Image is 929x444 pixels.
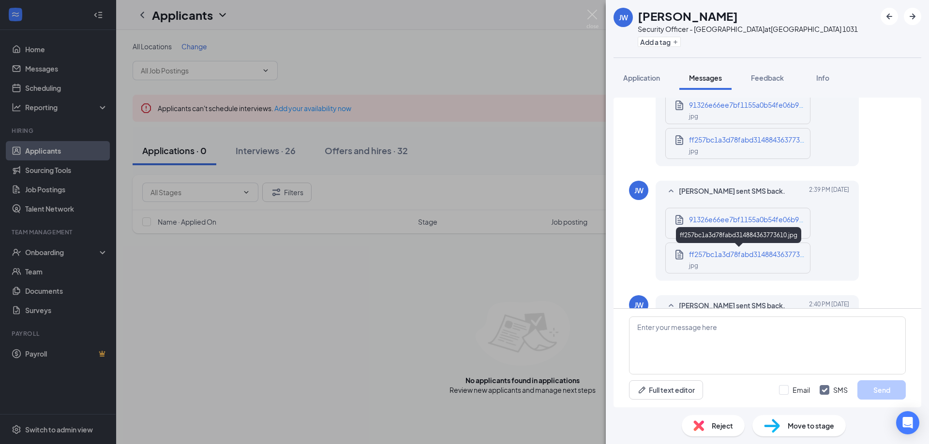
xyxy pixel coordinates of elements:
[809,300,849,312] span: [DATE] 2:40 PM
[809,186,849,197] span: [DATE] 2:39 PM
[623,73,660,82] span: Application
[665,300,677,312] svg: SmallChevronUp
[857,380,906,400] button: Send
[689,135,824,144] span: ff257bc1a3d78fabd314884363773610.jpg
[751,73,784,82] span: Feedback
[689,147,698,155] span: jpg
[674,134,685,146] svg: Document
[904,8,921,25] button: ArrowRight
[674,214,685,226] svg: Document
[665,186,677,197] svg: SmallChevronUp
[638,24,858,34] div: Security Officer - [GEOGRAPHIC_DATA] at [GEOGRAPHIC_DATA] 1031
[674,134,805,153] a: Documentff257bc1a3d78fabd314884363773610.jpgjpg
[619,13,628,22] div: JW
[689,100,826,109] span: 91326e66ee7bf1155a0b54fe06b9395a.jpg
[689,113,698,120] span: jpg
[689,250,824,258] span: ff257bc1a3d78fabd314884363773610.jpg
[679,300,785,312] span: [PERSON_NAME] sent SMS back.
[674,214,805,232] a: Document91326e66ee7bf1155a0b54fe06b9395a.jpgjpg
[689,215,826,224] span: 91326e66ee7bf1155a0b54fe06b9395a.jpg
[712,420,733,431] span: Reject
[674,249,805,267] a: Documentff257bc1a3d78fabd314884363773610.jpgjpg
[788,420,834,431] span: Move to stage
[638,37,681,47] button: PlusAdd a tag
[881,8,898,25] button: ArrowLeftNew
[673,39,678,45] svg: Plus
[629,380,703,400] button: Full text editorPen
[674,100,805,118] a: Document91326e66ee7bf1155a0b54fe06b9395a.jpgjpg
[674,100,685,111] svg: Document
[674,249,685,260] svg: Document
[634,300,644,310] div: JW
[816,73,829,82] span: Info
[679,186,785,197] span: [PERSON_NAME] sent SMS back.
[634,186,644,195] div: JW
[884,11,895,22] svg: ArrowLeftNew
[676,227,801,243] div: ff257bc1a3d78fabd314884363773610.jpg
[689,262,698,269] span: jpg
[638,8,738,24] h1: [PERSON_NAME]
[689,73,722,82] span: Messages
[907,11,918,22] svg: ArrowRight
[896,411,919,434] div: Open Intercom Messenger
[637,385,647,395] svg: Pen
